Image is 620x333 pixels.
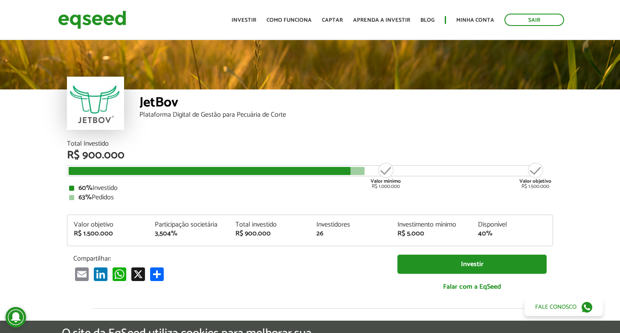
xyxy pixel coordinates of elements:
div: Investido [69,185,551,192]
a: Minha conta [456,17,494,23]
div: 26 [316,230,385,237]
div: 40% [478,230,546,237]
div: Total investido [235,221,304,228]
a: Como funciona [267,17,312,23]
a: Fale conosco [524,298,603,316]
div: Valor objetivo [74,221,142,228]
p: Compartilhar: [73,255,385,263]
strong: Valor mínimo [371,177,401,185]
div: R$ 1.000.000 [370,162,402,189]
strong: 60% [78,182,93,194]
div: Investimento mínimo [397,221,466,228]
a: WhatsApp [111,267,128,281]
div: Disponível [478,221,546,228]
div: R$ 1.500.000 [74,230,142,237]
a: Investir [397,255,547,274]
a: LinkedIn [92,267,109,281]
div: R$ 900.000 [235,230,304,237]
a: Aprenda a investir [353,17,410,23]
div: R$ 900.000 [67,150,553,161]
div: R$ 5.000 [397,230,466,237]
a: X [130,267,147,281]
a: Email [73,267,90,281]
div: Participação societária [155,221,223,228]
strong: 63% [78,192,92,203]
a: Sair [504,14,564,26]
div: Investidores [316,221,385,228]
a: Falar com a EqSeed [397,278,547,296]
strong: Valor objetivo [519,177,551,185]
a: Investir [232,17,256,23]
div: Pedidos [69,194,551,201]
div: 3,504% [155,230,223,237]
div: Total Investido [67,141,553,147]
div: R$ 1.500.000 [519,162,551,189]
a: Captar [322,17,343,23]
div: Plataforma Digital de Gestão para Pecuária de Corte [139,112,553,118]
div: JetBov [139,96,553,112]
img: EqSeed [58,9,126,31]
a: Teilen [148,267,165,281]
a: Blog [420,17,435,23]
